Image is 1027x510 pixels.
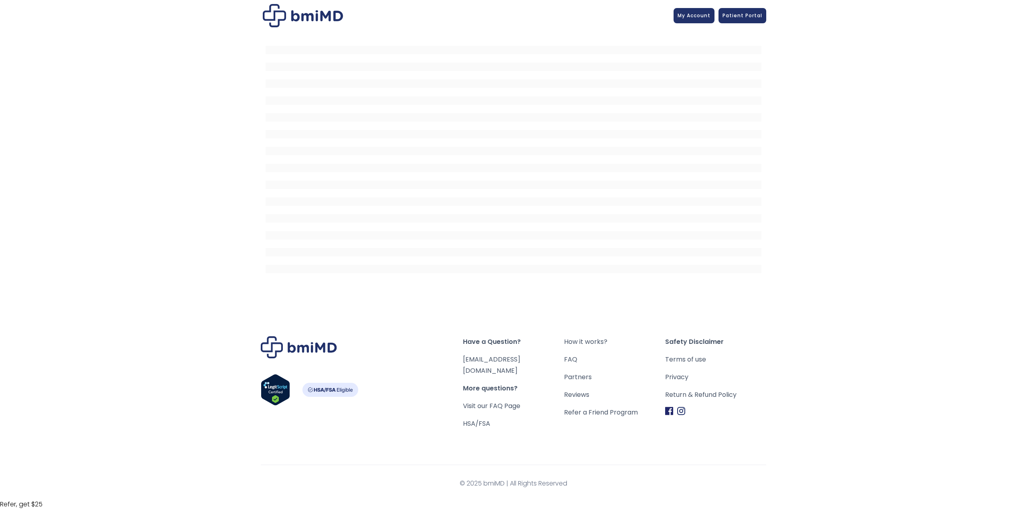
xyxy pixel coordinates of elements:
[463,336,564,347] span: Have a Question?
[677,407,685,415] img: Instagram
[463,419,490,428] a: HSA/FSA
[263,4,343,27] img: Patient Messaging Portal
[665,407,673,415] img: Facebook
[564,336,665,347] a: How it works?
[564,354,665,365] a: FAQ
[463,401,520,410] a: Visit our FAQ Page
[261,336,337,358] img: Brand Logo
[564,407,665,418] a: Refer a Friend Program
[678,12,710,19] span: My Account
[665,354,766,365] a: Terms of use
[564,372,665,383] a: Partners
[564,389,665,400] a: Reviews
[463,383,564,394] span: More questions?
[261,374,290,406] img: Verify Approval for www.bmimd.com
[665,336,766,347] span: Safety Disclaimer
[718,8,766,23] a: Patient Portal
[302,383,358,397] img: HSA-FSA
[261,374,290,409] a: Verify LegitScript Approval for www.bmimd.com
[261,478,766,489] span: © 2025 bmiMD | All Rights Reserved
[665,389,766,400] a: Return & Refund Policy
[266,37,761,278] iframe: MDI Patient Messaging Portal
[665,372,766,383] a: Privacy
[674,8,714,23] a: My Account
[463,355,520,375] a: [EMAIL_ADDRESS][DOMAIN_NAME]
[723,12,762,19] span: Patient Portal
